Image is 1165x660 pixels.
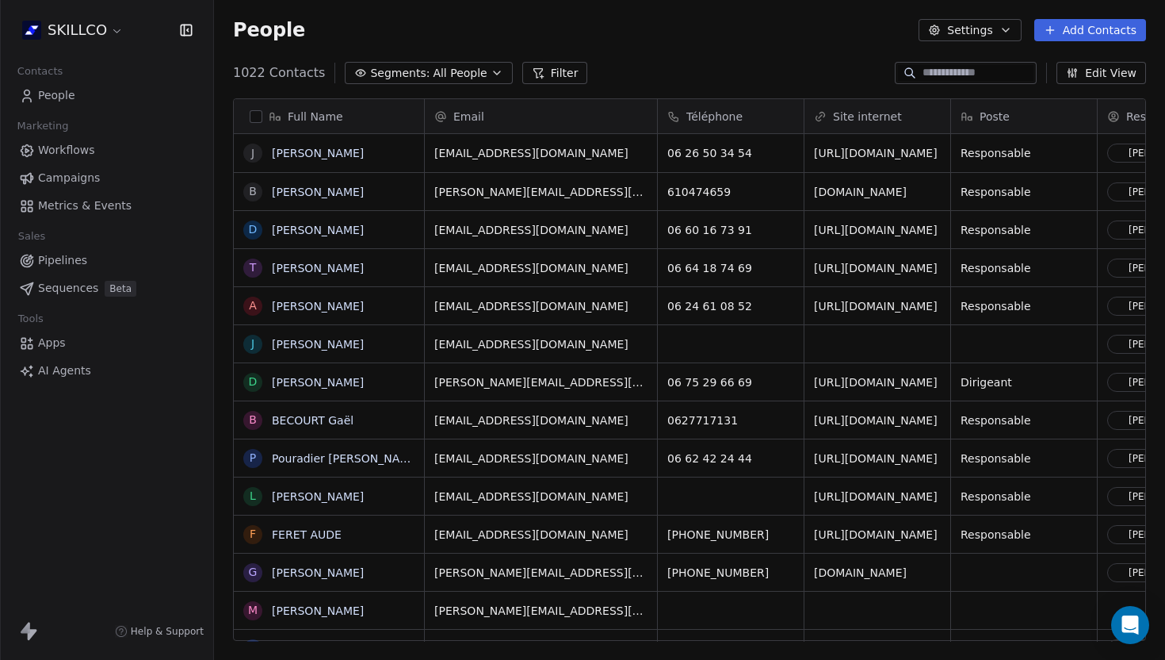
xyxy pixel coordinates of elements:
[667,298,794,314] span: 06 24 61 08 52
[38,335,66,351] span: Apps
[250,526,256,543] div: F
[434,336,647,352] span: [EMAIL_ADDRESS][DOMAIN_NAME]
[658,99,804,133] div: Téléphone
[10,114,75,138] span: Marketing
[272,147,364,159] a: [PERSON_NAME]
[272,262,364,274] a: [PERSON_NAME]
[249,564,258,581] div: G
[814,452,938,465] a: [URL][DOMAIN_NAME]
[425,99,657,133] div: Email
[48,20,107,40] span: SKILLCO
[251,145,254,162] div: J
[38,87,75,104] span: People
[434,451,647,466] span: [EMAIL_ADDRESS][DOMAIN_NAME]
[434,298,647,314] span: [EMAIL_ADDRESS][DOMAIN_NAME]
[814,224,938,236] a: [URL][DOMAIN_NAME]
[814,186,907,198] a: [DOMAIN_NAME]
[833,109,902,125] span: Site internet
[249,374,258,390] div: D
[13,247,201,274] a: Pipelines
[814,300,938,313] a: [URL][DOMAIN_NAME]
[272,186,364,198] a: [PERSON_NAME]
[38,280,98,297] span: Sequences
[814,566,907,579] a: [DOMAIN_NAME]
[38,252,87,269] span: Pipelines
[961,641,1087,657] span: Responsable
[251,336,254,352] div: J
[961,451,1087,466] span: Responsable
[434,412,647,428] span: [EMAIL_ADDRESS][DOMAIN_NAME]
[814,376,938,389] a: [URL][DOMAIN_NAME]
[370,65,430,82] span: Segments:
[288,109,343,125] span: Full Name
[667,412,794,428] span: 0627717131
[667,374,794,390] span: 06 75 29 66 69
[38,142,95,159] span: Workflows
[250,259,257,276] div: T
[272,414,353,427] a: BECOURT Gaël
[272,528,342,541] a: FERET AUDE
[814,490,938,503] a: [URL][DOMAIN_NAME]
[434,374,647,390] span: [PERSON_NAME][EMAIL_ADDRESS][DOMAIN_NAME]
[434,184,647,200] span: [PERSON_NAME][EMAIL_ADDRESS][DOMAIN_NAME]
[1034,19,1146,41] button: Add Contacts
[13,137,201,163] a: Workflows
[105,281,136,297] span: Beta
[434,603,647,619] span: [PERSON_NAME][EMAIL_ADDRESS][PERSON_NAME][DOMAIN_NAME]
[13,330,201,356] a: Apps
[272,224,364,236] a: [PERSON_NAME]
[22,21,41,40] img: Skillco%20logo%20icon%20(2).png
[961,184,1087,200] span: Responsable
[961,527,1087,543] span: Responsable
[434,145,647,161] span: [EMAIL_ADDRESS][DOMAIN_NAME]
[434,641,647,657] span: [EMAIL_ADDRESS][DOMAIN_NAME]
[434,222,647,238] span: [EMAIL_ADDRESS][DOMAIN_NAME]
[272,452,421,465] a: Pouradier [PERSON_NAME]
[233,63,325,82] span: 1022 Contacts
[13,275,201,301] a: SequencesBeta
[249,183,257,200] div: B
[667,145,794,161] span: 06 26 50 34 54
[667,527,794,543] span: [PHONE_NUMBER]
[667,222,794,238] span: 06 60 16 73 91
[667,184,794,200] span: 610474659
[38,170,100,186] span: Campaigns
[961,298,1087,314] span: Responsable
[961,374,1087,390] span: Dirigeant
[434,565,647,581] span: [PERSON_NAME][EMAIL_ADDRESS][DOMAIN_NAME]
[522,62,588,84] button: Filter
[272,566,364,579] a: [PERSON_NAME]
[249,640,257,657] div: A
[272,490,364,503] a: [PERSON_NAME]
[961,260,1087,276] span: Responsable
[38,198,132,214] span: Metrics & Events
[11,224,52,248] span: Sales
[814,262,938,274] a: [URL][DOMAIN_NAME]
[248,602,258,619] div: M
[38,363,91,379] span: AI Agents
[667,565,794,581] span: [PHONE_NUMBER]
[272,338,364,351] a: [PERSON_NAME]
[272,376,364,389] a: [PERSON_NAME]
[19,17,127,44] button: SKILLCO
[961,489,1087,505] span: Responsable
[13,193,201,219] a: Metrics & Events
[434,527,647,543] span: [EMAIL_ADDRESS][DOMAIN_NAME]
[667,451,794,466] span: 06 62 42 24 44
[919,19,1021,41] button: Settings
[433,65,487,82] span: All People
[961,145,1087,161] span: Responsable
[980,109,1010,125] span: Poste
[1056,62,1146,84] button: Edit View
[234,134,425,642] div: grid
[272,604,364,617] a: [PERSON_NAME]
[453,109,484,125] span: Email
[1111,606,1149,644] div: Open Intercom Messenger
[249,297,257,314] div: A
[250,450,256,466] div: P
[814,147,938,159] a: [URL][DOMAIN_NAME]
[686,109,743,125] span: Téléphone
[13,82,201,109] a: People
[272,300,364,313] a: [PERSON_NAME]
[961,222,1087,238] span: Responsable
